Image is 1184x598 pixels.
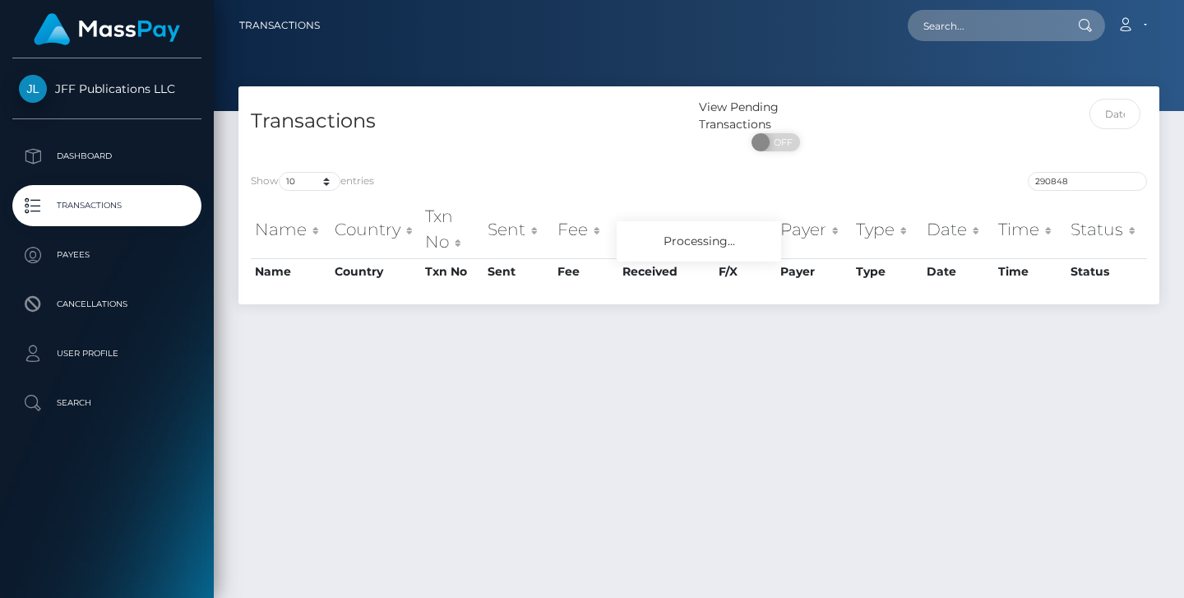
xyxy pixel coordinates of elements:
select: Showentries [279,172,340,191]
th: Type [852,258,923,285]
th: Sent [483,200,553,258]
p: Dashboard [19,144,195,169]
th: Fee [553,258,618,285]
th: Status [1066,200,1147,258]
a: User Profile [12,333,201,374]
th: Name [251,200,331,258]
span: JFF Publications LLC [12,81,201,96]
img: MassPay Logo [34,13,180,45]
th: Received [618,258,715,285]
th: Time [994,200,1066,258]
img: JFF Publications LLC [19,75,47,103]
th: Sent [483,258,553,285]
th: Txn No [421,200,483,258]
input: Date filter [1089,99,1141,129]
th: Status [1066,258,1147,285]
th: Type [852,200,923,258]
label: Show entries [251,172,374,191]
div: Processing... [617,221,781,262]
p: Cancellations [19,292,195,317]
p: Transactions [19,193,195,218]
a: Search [12,382,201,424]
th: Country [331,258,421,285]
div: View Pending Transactions [699,99,853,133]
input: Search transactions [1028,172,1147,191]
th: Txn No [421,258,483,285]
a: Transactions [239,8,320,43]
th: Received [618,200,715,258]
th: Fee [553,200,618,258]
span: OFF [761,133,802,151]
th: Country [331,200,421,258]
th: F/X [715,200,775,258]
p: User Profile [19,341,195,366]
h4: Transactions [251,107,687,136]
th: Time [994,258,1066,285]
th: Payer [776,200,852,258]
th: Date [923,200,994,258]
p: Search [19,391,195,415]
th: Name [251,258,331,285]
a: Dashboard [12,136,201,177]
a: Cancellations [12,284,201,325]
th: F/X [715,258,775,285]
input: Search... [908,10,1062,41]
th: Date [923,258,994,285]
p: Payees [19,243,195,267]
a: Payees [12,234,201,276]
a: Transactions [12,185,201,226]
th: Payer [776,258,852,285]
